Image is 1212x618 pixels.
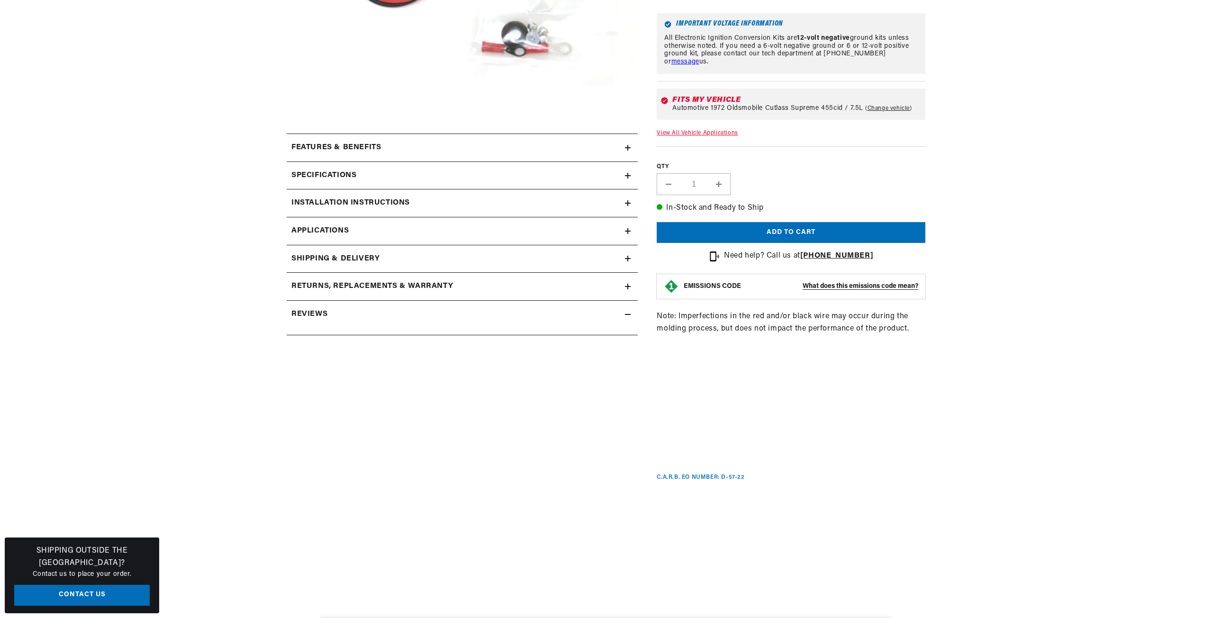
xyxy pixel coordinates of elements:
a: Contact Us [14,585,150,606]
h2: Specifications [291,170,356,182]
p: C.A.R.B. EO Number: D-57-22 [657,474,744,482]
summary: Shipping & Delivery [287,245,638,273]
strong: EMISSIONS CODE [684,283,741,290]
h2: Reviews [291,308,327,321]
h6: Important Voltage Information [664,21,918,28]
h2: Shipping & Delivery [291,253,380,265]
h2: Installation instructions [291,197,410,209]
button: EMISSIONS CODEWhat does this emissions code mean? [684,282,918,291]
summary: Specifications [287,162,638,189]
a: Change vehicle [865,105,912,112]
label: QTY [657,163,925,171]
a: View All Vehicle Applications [657,130,738,136]
a: [PHONE_NUMBER] [800,252,873,260]
span: Automotive 1972 Oldsmobile Cutlass Supreme 455cid / 7.5L [672,105,863,112]
a: Applications [287,217,638,245]
strong: What does this emissions code mean? [803,283,918,290]
img: Emissions code [664,279,679,294]
p: Contact us to place your order. [14,569,150,580]
p: All Electronic Ignition Conversion Kits are ground kits unless otherwise noted. If you need a 6-v... [664,35,918,66]
h2: Returns, Replacements & Warranty [291,280,453,293]
h3: Shipping Outside the [GEOGRAPHIC_DATA]? [14,545,150,569]
h2: Features & Benefits [291,142,381,154]
button: Add to cart [657,222,925,243]
p: In-Stock and Ready to Ship [657,202,925,215]
div: Fits my vehicle [672,96,922,104]
summary: Returns, Replacements & Warranty [287,273,638,300]
summary: Reviews [287,301,638,328]
a: message [671,58,699,65]
span: Applications [291,225,349,237]
summary: Features & Benefits [287,134,638,161]
strong: 12-volt negative [797,35,850,42]
p: Need help? Call us at [724,250,873,262]
summary: Installation instructions [287,189,638,217]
